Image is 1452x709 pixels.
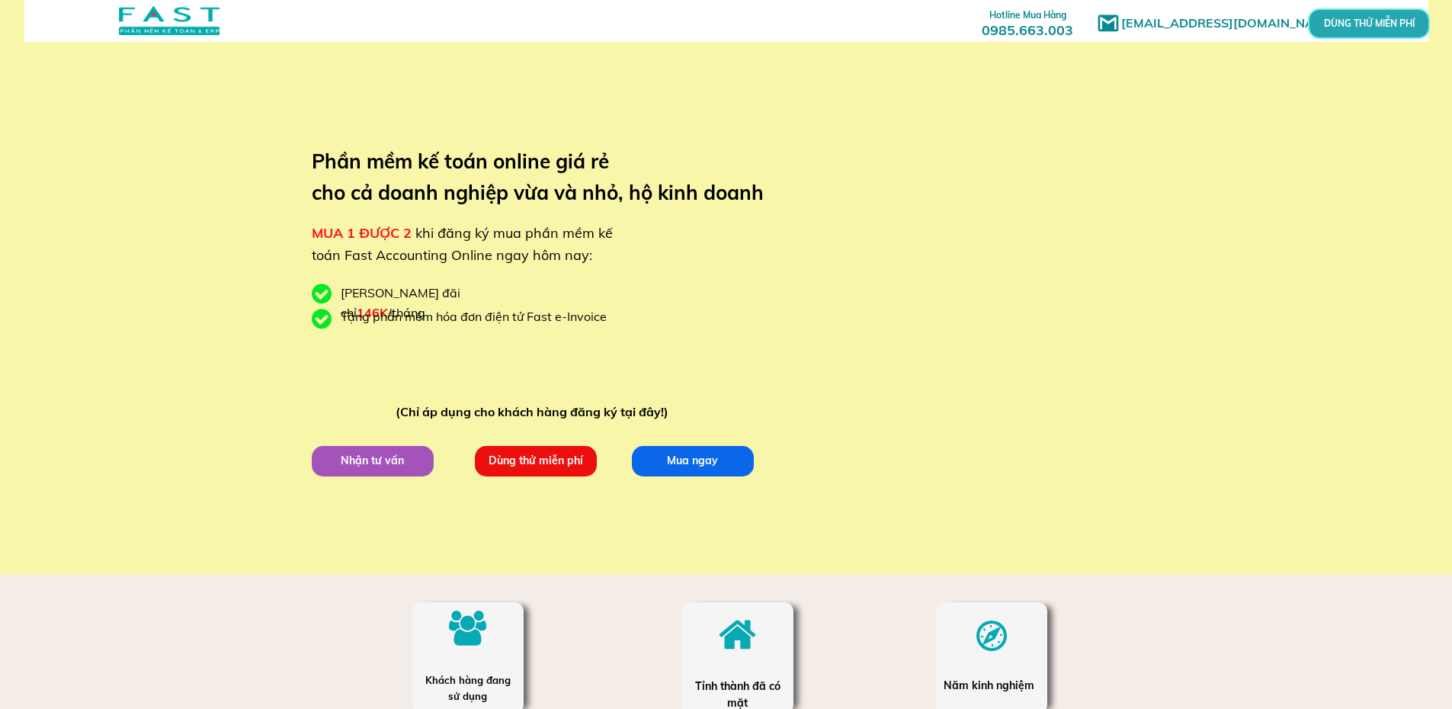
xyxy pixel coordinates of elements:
[312,224,613,264] span: khi đăng ký mua phần mềm kế toán Fast Accounting Online ngay hôm nay:
[341,307,618,327] div: Tặng phần mềm hóa đơn điện tử Fast e-Invoice
[989,9,1066,21] span: Hotline Mua Hàng
[965,5,1090,38] h3: 0985.663.003
[1121,14,1346,34] h1: [EMAIL_ADDRESS][DOMAIN_NAME]
[944,677,1039,694] div: Năm kinh nghiệm
[396,403,675,422] div: (Chỉ áp dụng cho khách hàng đăng ký tại đây!)
[312,224,412,242] span: MUA 1 ĐƯỢC 2
[475,446,597,476] p: Dùng thử miễn phí
[312,446,434,476] p: Nhận tư vấn
[632,446,754,476] p: Mua ngay
[341,284,539,322] div: [PERSON_NAME] đãi chỉ /tháng
[420,672,515,704] div: Khách hàng đang sử dụng
[1351,20,1387,28] p: DÙNG THỬ MIỄN PHÍ
[357,305,388,320] span: 146K
[312,146,787,209] h3: Phần mềm kế toán online giá rẻ cho cả doanh nghiệp vừa và nhỏ, hộ kinh doanh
